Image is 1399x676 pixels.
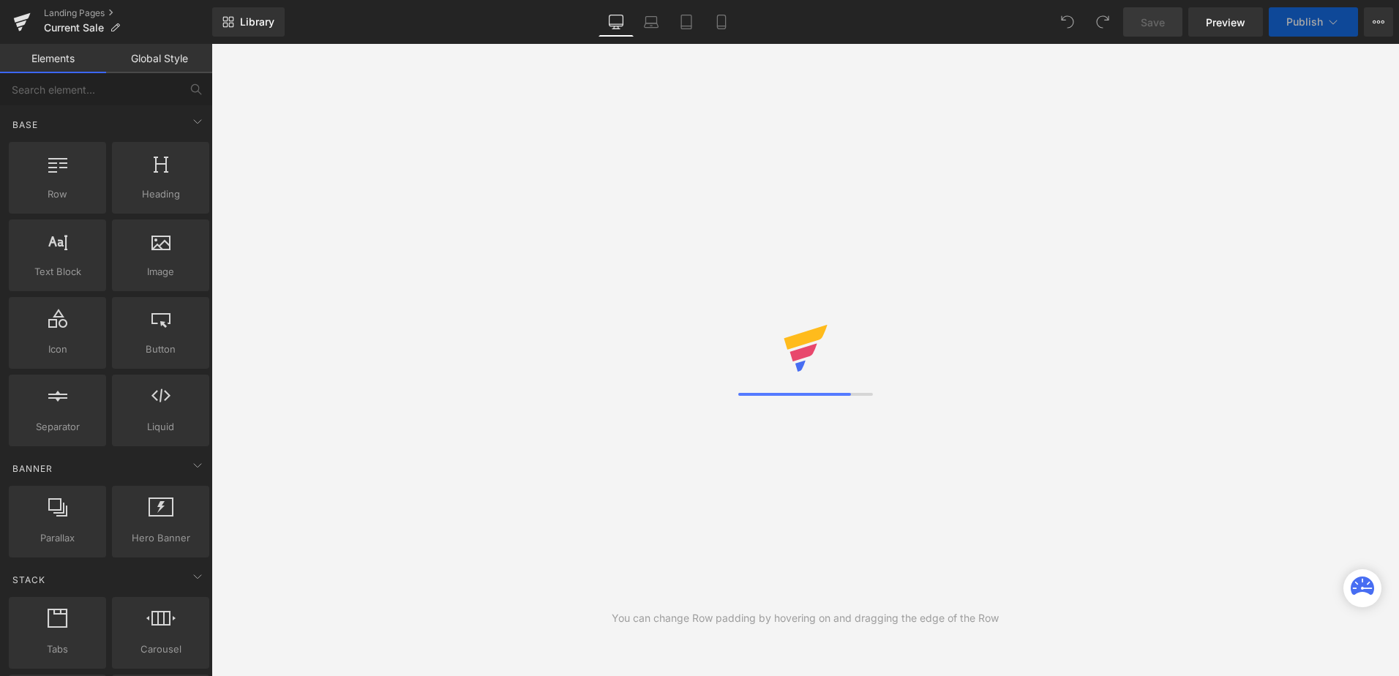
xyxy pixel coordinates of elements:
span: Banner [11,462,54,476]
span: Stack [11,573,47,587]
span: Text Block [13,264,102,279]
span: Image [116,264,205,279]
span: Hero Banner [116,530,205,546]
span: Liquid [116,419,205,435]
span: Tabs [13,642,102,657]
span: Carousel [116,642,205,657]
button: Publish [1269,7,1358,37]
span: Icon [13,342,102,357]
a: Tablet [669,7,704,37]
span: Preview [1206,15,1245,30]
a: Desktop [599,7,634,37]
span: Heading [116,187,205,202]
span: Library [240,15,274,29]
span: Separator [13,419,102,435]
span: Publish [1286,16,1323,28]
span: Current Sale [44,22,104,34]
a: New Library [212,7,285,37]
a: Mobile [704,7,739,37]
div: You can change Row padding by hovering on and dragging the edge of the Row [612,610,999,626]
button: Undo [1053,7,1082,37]
a: Landing Pages [44,7,212,19]
button: Redo [1088,7,1117,37]
span: Save [1141,15,1165,30]
span: Button [116,342,205,357]
a: Laptop [634,7,669,37]
button: More [1364,7,1393,37]
span: Parallax [13,530,102,546]
span: Row [13,187,102,202]
a: Preview [1188,7,1263,37]
a: Global Style [106,44,212,73]
span: Base [11,118,40,132]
